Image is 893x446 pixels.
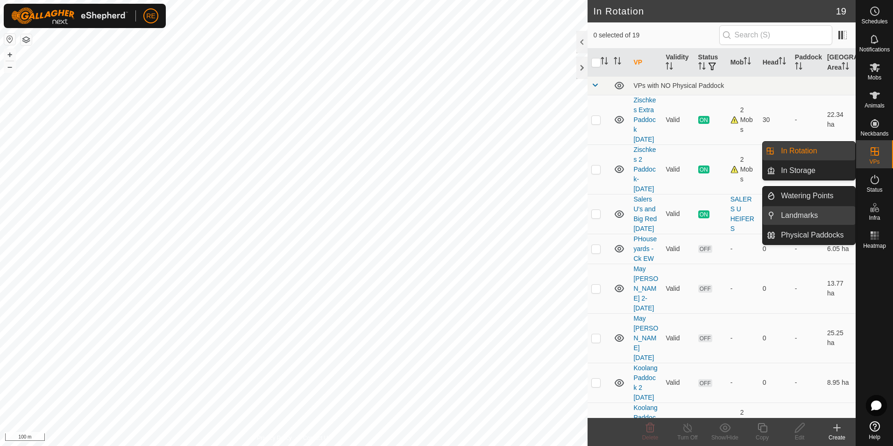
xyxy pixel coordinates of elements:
[763,226,855,245] li: Physical Paddocks
[698,210,709,218] span: ON
[698,116,709,124] span: ON
[775,161,855,180] a: In Storage
[781,210,818,221] span: Landmarks
[818,433,856,442] div: Create
[614,58,621,66] p-sorticon: Activate to sort
[4,49,15,60] button: +
[730,333,755,343] div: -
[633,404,657,441] a: Koolang Paddock [DATE]
[630,49,662,77] th: VP
[759,264,791,313] td: 0
[759,95,791,144] td: 30
[759,403,791,442] td: 34
[775,226,855,245] a: Physical Paddocks
[698,379,712,387] span: OFF
[633,315,658,361] a: May [PERSON_NAME] [DATE]
[759,363,791,403] td: 0
[666,64,673,71] p-sorticon: Activate to sort
[601,58,608,66] p-sorticon: Activate to sort
[823,95,856,144] td: 22.34 ha
[662,313,694,363] td: Valid
[662,363,694,403] td: Valid
[863,243,886,249] span: Heatmap
[633,195,657,232] a: Salers U's and Big Red [DATE]
[823,403,856,442] td: 8.73 ha
[662,144,694,194] td: Valid
[781,433,818,442] div: Edit
[730,244,755,254] div: -
[791,95,823,144] td: -
[795,64,802,71] p-sorticon: Activate to sort
[823,313,856,363] td: 25.25 ha
[662,234,694,264] td: Valid
[763,206,855,225] li: Landmarks
[593,6,836,17] h2: In Rotation
[861,19,887,24] span: Schedules
[869,215,880,221] span: Infra
[856,417,893,444] a: Help
[842,64,849,71] p-sorticon: Activate to sort
[781,165,815,176] span: In Storage
[779,58,786,66] p-sorticon: Activate to sort
[698,64,706,71] p-sorticon: Activate to sort
[775,142,855,160] a: In Rotation
[146,11,155,21] span: RE
[791,363,823,403] td: -
[759,49,791,77] th: Head
[662,403,694,442] td: Valid
[303,434,331,442] a: Contact Us
[727,49,759,77] th: Mob
[791,264,823,313] td: -
[730,378,755,388] div: -
[869,159,879,165] span: VPs
[759,194,791,234] td: 1
[730,105,755,135] div: 2 Mobs
[868,75,881,80] span: Mobs
[633,235,657,262] a: PHouse yards - Ck EW
[695,49,727,77] th: Status
[744,58,751,66] p-sorticon: Activate to sort
[823,363,856,403] td: 8.95 ha
[866,187,882,193] span: Status
[791,313,823,363] td: -
[662,264,694,313] td: Valid
[759,144,791,194] td: 30
[633,364,657,401] a: Koolang Paddock 2 [DATE]
[662,49,694,77] th: Validity
[763,161,855,180] li: In Storage
[719,25,832,45] input: Search (S)
[11,7,128,24] img: Gallagher Logo
[791,403,823,442] td: -
[4,61,15,72] button: –
[633,82,852,89] div: VPs with NO Physical Paddock
[730,284,755,294] div: -
[21,34,32,45] button: Map Layers
[593,30,719,40] span: 0 selected of 19
[781,145,817,157] span: In Rotation
[698,245,712,253] span: OFF
[730,155,755,184] div: 2 Mobs
[698,334,712,342] span: OFF
[781,190,833,201] span: Watering Points
[781,230,843,241] span: Physical Paddocks
[759,234,791,264] td: 0
[730,408,755,437] div: 2 Mobs
[698,165,709,173] span: ON
[836,4,846,18] span: 19
[698,285,712,293] span: OFF
[865,103,885,108] span: Animals
[257,434,292,442] a: Privacy Policy
[823,49,856,77] th: [GEOGRAPHIC_DATA] Area
[633,146,656,193] a: Zischkes 2 Paddock- [DATE]
[744,433,781,442] div: Copy
[823,234,856,264] td: 6.05 ha
[633,265,658,312] a: May [PERSON_NAME] 2- [DATE]
[662,194,694,234] td: Valid
[859,47,890,52] span: Notifications
[791,49,823,77] th: Paddock
[860,131,888,137] span: Neckbands
[823,264,856,313] td: 13.77 ha
[763,187,855,205] li: Watering Points
[759,313,791,363] td: 0
[775,206,855,225] a: Landmarks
